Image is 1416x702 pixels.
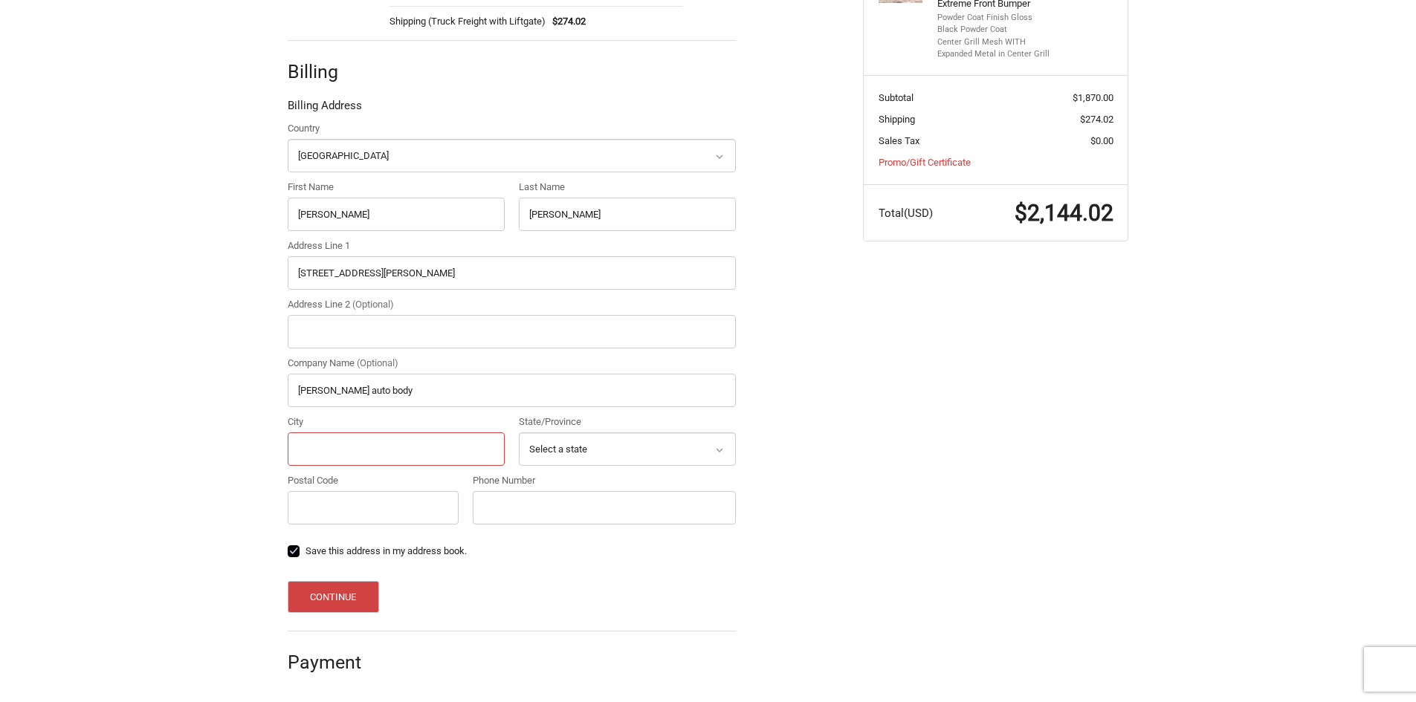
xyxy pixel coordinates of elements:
[288,415,505,429] label: City
[879,157,971,168] a: Promo/Gift Certificate
[288,121,736,136] label: Country
[546,14,586,29] span: $274.02
[288,97,362,121] legend: Billing Address
[473,473,736,488] label: Phone Number
[389,14,546,29] span: Shipping (Truck Freight with Liftgate)
[288,60,375,83] h2: Billing
[288,581,379,613] button: Continue
[288,356,736,371] label: Company Name
[1080,114,1113,125] span: $274.02
[1073,92,1113,103] span: $1,870.00
[288,297,736,312] label: Address Line 2
[357,357,398,368] small: (Optional)
[288,238,736,253] label: Address Line 1
[288,545,736,557] label: Save this address in my address book.
[1015,200,1113,226] span: $2,144.02
[879,92,914,103] span: Subtotal
[288,651,375,674] h2: Payment
[879,135,919,146] span: Sales Tax
[1090,135,1113,146] span: $0.00
[879,207,933,220] span: Total (USD)
[288,180,505,195] label: First Name
[519,180,736,195] label: Last Name
[288,473,459,488] label: Postal Code
[1342,631,1416,702] iframe: Chat Widget
[519,415,736,429] label: State/Province
[352,299,394,310] small: (Optional)
[879,114,915,125] span: Shipping
[937,36,1051,61] li: Center Grill Mesh WITH Expanded Metal in Center Grill
[937,12,1051,36] li: Powder Coat Finish Gloss Black Powder Coat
